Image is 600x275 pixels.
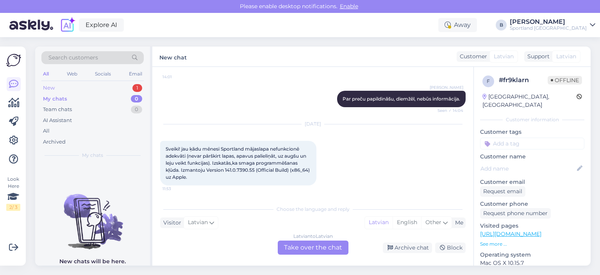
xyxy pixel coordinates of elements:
div: [DATE] [160,120,466,128]
div: Socials [93,69,112,79]
span: Latvian [494,52,514,61]
span: f [487,78,490,84]
p: See more ... [480,241,584,248]
div: 0 [131,95,142,103]
span: [PERSON_NAME] [430,84,463,90]
span: Latvian [556,52,576,61]
div: AI Assistant [43,117,72,124]
input: Add name [480,164,575,173]
div: 2 / 3 [6,204,20,211]
span: Search customers [48,54,98,62]
div: Archived [43,138,66,146]
span: 11:53 [162,186,192,192]
div: 0 [131,106,142,113]
div: # fr9klarn [499,75,548,85]
img: explore-ai [59,17,76,33]
div: Web [65,69,79,79]
div: All [41,69,50,79]
div: New [43,84,55,92]
div: Request email [480,186,525,197]
span: Sveiki! jau ķādu mēnesi Sportland mājaslapa nefunkcionē adekvāti (nevar pārškirt lapas, apavus pa... [166,146,311,180]
a: [URL][DOMAIN_NAME] [480,230,541,237]
label: New chat [159,51,187,62]
a: Explore AI [79,18,124,32]
span: Seen ✓ 14:04 [434,108,463,113]
div: All [43,127,50,135]
a: [PERSON_NAME]Sportland [GEOGRAPHIC_DATA] [510,19,595,31]
p: Customer email [480,178,584,186]
span: Latvian [188,218,208,227]
div: [GEOGRAPHIC_DATA], [GEOGRAPHIC_DATA] [482,93,577,109]
div: Choose the language and reply [160,206,466,213]
div: Request phone number [480,208,551,219]
p: Visited pages [480,222,584,230]
div: B [496,20,507,31]
p: Operating system [480,251,584,259]
div: Archive chat [383,243,432,253]
p: Mac OS X 10.15.7 [480,259,584,267]
div: Customer information [480,116,584,123]
p: Customer phone [480,200,584,208]
div: 1 [132,84,142,92]
div: Me [452,219,463,227]
div: Take over the chat [278,241,348,255]
img: No chats [35,180,150,250]
span: Par preču papildināšu, diemžēl, nebūs informācija. [343,96,460,102]
img: Askly Logo [6,53,21,68]
div: Latvian [365,217,393,228]
div: Block [435,243,466,253]
div: Support [524,52,550,61]
div: Sportland [GEOGRAPHIC_DATA] [510,25,587,31]
p: New chats will be here. [59,257,126,266]
div: Away [438,18,477,32]
span: Offline [548,76,582,84]
div: My chats [43,95,67,103]
div: Team chats [43,106,72,113]
input: Add a tag [480,138,584,149]
p: Customer name [480,153,584,161]
div: Visitor [160,219,181,227]
div: Latvian to Latvian [293,233,333,240]
span: My chats [82,152,103,159]
div: Email [127,69,144,79]
span: 14:01 [162,74,192,80]
span: Enable [337,3,361,10]
div: English [393,217,421,228]
p: Customer tags [480,128,584,136]
div: [PERSON_NAME] [510,19,587,25]
div: Look Here [6,176,20,211]
div: Customer [457,52,487,61]
span: Other [425,219,441,226]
